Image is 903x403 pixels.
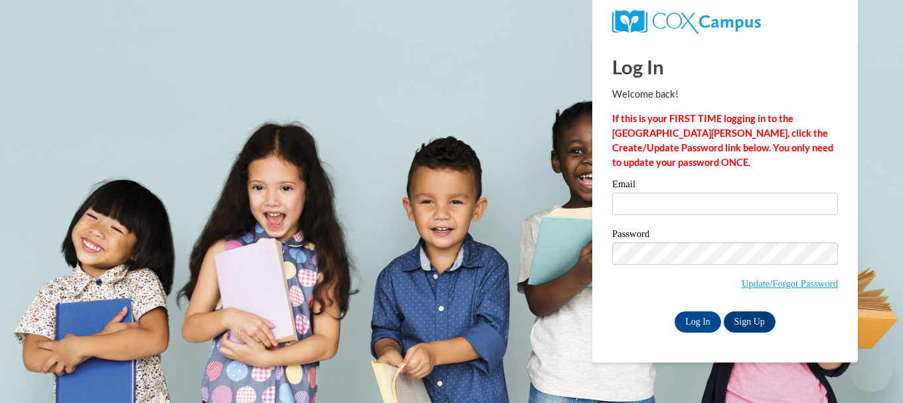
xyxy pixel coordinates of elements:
input: Log In [675,311,721,333]
iframe: Button to launch messaging window [850,350,892,392]
a: COX Campus [612,10,838,34]
label: Password [612,229,838,242]
a: Sign Up [724,311,776,333]
img: COX Campus [612,10,761,34]
label: Email [612,179,838,193]
h1: Log In [612,53,838,80]
a: Update/Forgot Password [742,278,838,289]
p: Welcome back! [612,87,838,102]
strong: If this is your FIRST TIME logging in to the [GEOGRAPHIC_DATA][PERSON_NAME], click the Create/Upd... [612,113,833,168]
